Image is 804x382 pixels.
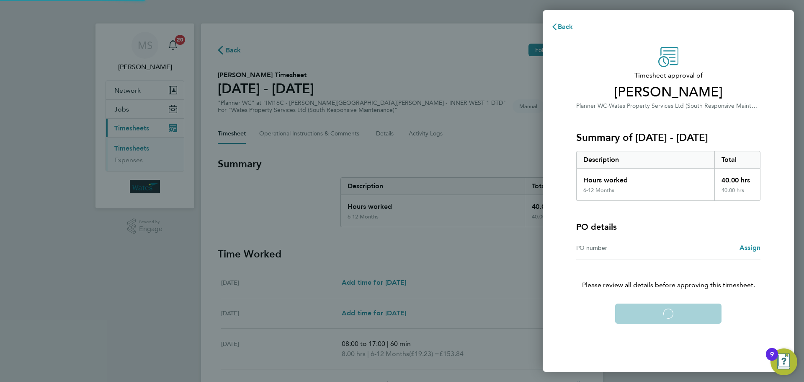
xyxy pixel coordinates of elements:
div: 9 [770,354,774,365]
div: 40.00 hrs [714,169,760,187]
span: Wates Property Services Ltd (South Responsive Maintenance) [609,101,772,109]
h3: Summary of [DATE] - [DATE] [576,131,760,144]
span: Back [558,23,573,31]
div: Summary of 02 - 08 Aug 2025 [576,151,760,201]
div: PO number [576,243,668,253]
p: Please review all details before approving this timesheet. [566,260,770,290]
span: · [607,102,609,109]
div: Hours worked [577,169,714,187]
span: [PERSON_NAME] [576,84,760,101]
div: Total [714,151,760,168]
span: Planner WC [576,102,607,109]
span: Assign [740,244,760,252]
a: Assign [740,243,760,253]
div: 40.00 hrs [714,187,760,200]
h4: PO details [576,221,617,233]
div: Description [577,151,714,168]
div: 6-12 Months [583,187,614,194]
span: Timesheet approval of [576,70,760,81]
button: Open Resource Center, 9 new notifications [770,348,797,375]
button: Back [543,18,582,35]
